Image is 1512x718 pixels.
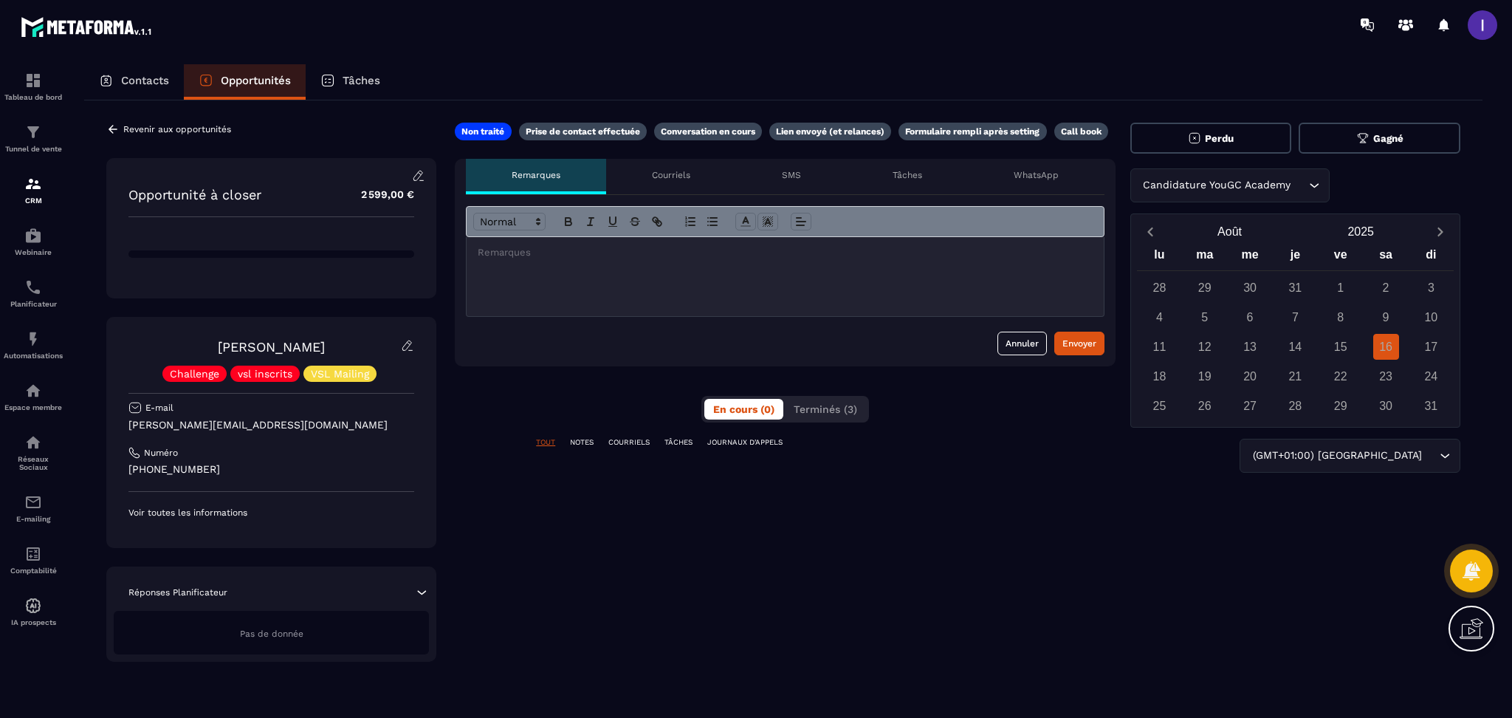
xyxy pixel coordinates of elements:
[1294,177,1305,194] input: Search for option
[4,371,63,423] a: automationsautomationsEspace membre
[128,418,414,432] p: [PERSON_NAME][EMAIL_ADDRESS][DOMAIN_NAME]
[128,507,414,519] p: Voir toutes les informations
[218,339,325,355] a: [PERSON_NAME]
[707,437,783,448] p: JOURNAUX D'APPELS
[1147,334,1172,360] div: 11
[661,126,755,137] p: Conversation en cours
[1373,275,1399,301] div: 2
[776,126,884,137] p: Lien envoyé (et relances)
[1137,275,1454,419] div: Calendar days
[1062,336,1096,351] div: Envoyer
[1327,334,1353,360] div: 15
[311,369,369,379] p: VSL Mailing
[1373,304,1399,330] div: 9
[1147,275,1172,301] div: 28
[4,423,63,482] a: social-networksocial-networkRéseaux Sociaux
[4,403,63,411] p: Espace membre
[24,123,42,141] img: formation
[1137,245,1182,270] div: lu
[1237,393,1263,419] div: 27
[4,515,63,523] p: E-mailing
[1418,363,1444,389] div: 24
[893,169,922,181] p: Tâches
[1140,177,1294,194] span: Candidature YouGC Academy
[21,13,154,40] img: logo
[1014,169,1059,181] p: WhatsApp
[1237,304,1263,330] div: 6
[1373,334,1399,360] div: 16
[4,618,63,626] p: IA prospects
[1327,304,1353,330] div: 8
[1227,245,1272,270] div: me
[1205,133,1234,144] span: Perdu
[1299,123,1460,154] button: Gagné
[608,437,650,448] p: COURRIELS
[4,482,63,534] a: emailemailE-mailing
[1137,222,1164,242] button: Previous month
[1327,363,1353,389] div: 22
[4,248,63,256] p: Webinaire
[1147,363,1172,389] div: 18
[1318,245,1363,270] div: ve
[1373,133,1403,144] span: Gagné
[24,597,42,615] img: automations
[144,447,178,459] p: Numéro
[170,369,219,379] p: Challenge
[1147,393,1172,419] div: 25
[24,330,42,348] img: automations
[1327,393,1353,419] div: 29
[664,437,693,448] p: TÂCHES
[1130,168,1330,202] div: Search for option
[346,180,414,209] p: 2 599,00 €
[526,126,640,137] p: Prise de contact effectuée
[128,187,261,202] p: Opportunité à closer
[121,74,169,87] p: Contacts
[704,399,783,420] button: En cours (0)
[4,455,63,471] p: Réseaux Sociaux
[4,196,63,205] p: CRM
[785,399,866,420] button: Terminés (3)
[1409,245,1454,270] div: di
[1426,222,1454,242] button: Next month
[4,145,63,153] p: Tunnel de vente
[1327,275,1353,301] div: 1
[1418,334,1444,360] div: 17
[128,462,414,476] p: [PHONE_NUMBER]
[123,124,231,134] p: Revenir aux opportunités
[905,126,1039,137] p: Formulaire rempli après setting
[238,369,292,379] p: vsl inscrits
[221,74,291,87] p: Opportunités
[1054,332,1104,355] button: Envoyer
[24,175,42,193] img: formation
[1192,393,1217,419] div: 26
[1282,363,1308,389] div: 21
[24,493,42,511] img: email
[4,300,63,308] p: Planificateur
[1061,126,1102,137] p: Call book
[24,545,42,563] img: accountant
[4,164,63,216] a: formationformationCRM
[1130,123,1292,154] button: Perdu
[4,216,63,267] a: automationsautomationsWebinaire
[128,587,227,598] p: Réponses Planificateur
[4,93,63,101] p: Tableau de bord
[713,403,774,415] span: En cours (0)
[1147,304,1172,330] div: 4
[1418,393,1444,419] div: 31
[1282,334,1308,360] div: 14
[536,437,555,448] p: TOUT
[4,61,63,112] a: formationformationTableau de bord
[306,64,395,100] a: Tâches
[4,112,63,164] a: formationformationTunnel de vente
[24,278,42,296] img: scheduler
[1192,275,1217,301] div: 29
[1240,439,1460,473] div: Search for option
[1192,304,1217,330] div: 5
[145,402,173,414] p: E-mail
[1282,393,1308,419] div: 28
[782,169,801,181] p: SMS
[1273,245,1318,270] div: je
[184,64,306,100] a: Opportunités
[4,319,63,371] a: automationsautomationsAutomatisations
[997,332,1047,355] button: Annuler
